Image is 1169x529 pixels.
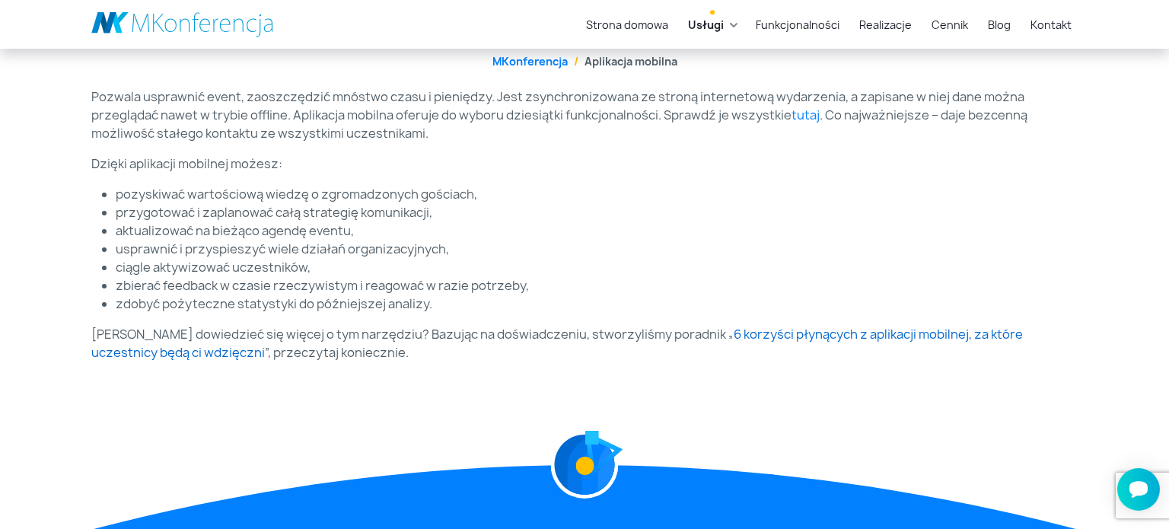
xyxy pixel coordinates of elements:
[792,107,820,123] a: tutaj
[682,11,730,39] a: Usługi
[116,276,1078,295] li: zbierać feedback w czasie rzeczywistym i reagować w razie potrzeby,
[91,88,1078,142] p: Pozwala usprawnić event, zaoszczędzić mnóstwo czasu i pieniędzy. Jest zsynchronizowana ze stroną ...
[1117,468,1160,511] iframe: Smartsupp widget button
[551,431,619,499] img: Graficzny element strony
[577,458,591,473] img: Graficzny element strony
[116,295,1078,313] li: zdobyć pożyteczne statystyki do późniejszej analizy.
[982,11,1017,39] a: Blog
[750,11,846,39] a: Funkcjonalności
[91,53,1078,69] nav: breadcrumb
[1024,11,1078,39] a: Kontakt
[91,325,1078,362] p: [PERSON_NAME] dowiedzieć się więcej o tym narzędziu? Bazując na doświadczeniu, stworzyliśmy porad...
[925,11,974,39] a: Cennik
[568,53,677,69] li: Aplikacja mobilna
[580,11,674,39] a: Strona domowa
[116,203,1078,221] li: przygotować i zaplanować całą strategię komunikacji,
[853,11,918,39] a: Realizacje
[116,258,1078,276] li: ciągle aktywizować uczestników,
[116,185,1078,203] li: pozyskiwać wartościową wiedzę o zgromadzonych gościach,
[116,240,1078,258] li: usprawnić i przyspieszyć wiele działań organizacyjnych,
[594,441,614,460] img: Graficzny element strony
[116,221,1078,240] li: aktualizować na bieżąco agendę eventu,
[549,414,609,470] img: Graficzny element strony
[492,54,568,69] a: MKonferencja
[91,155,1078,173] p: Dzięki aplikacji mobilnej możesz:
